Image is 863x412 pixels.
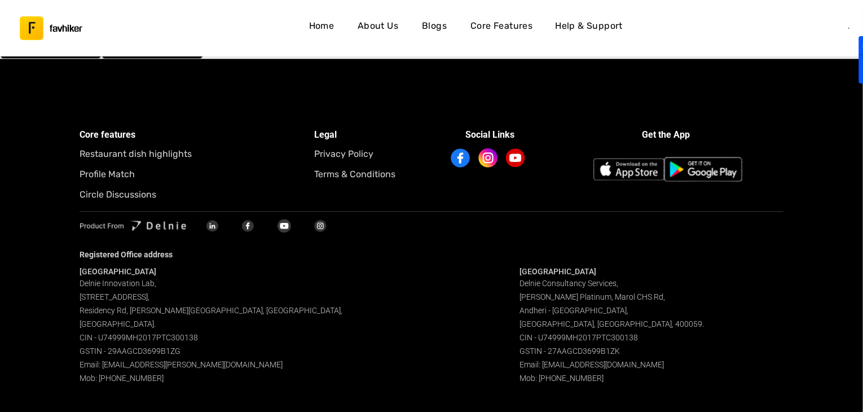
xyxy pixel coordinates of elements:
img: YouTube [506,148,525,167]
a: Core Features [466,15,537,41]
img: App Store [593,147,665,192]
h5: Restaurant dish highlights [80,147,314,161]
a: Blogs [416,15,452,41]
a: About Us [353,15,403,41]
h5: Registered Office address [80,247,783,262]
h4: Help & Support [555,19,623,33]
h5: Profile Match [80,167,314,182]
h5: Terms & Conditions [314,167,431,182]
a: Home [303,15,340,41]
a: Facebook [230,220,266,230]
h4: [GEOGRAPHIC_DATA] [80,266,344,277]
img: Facebook [451,148,470,168]
a: LinkedIn [194,220,230,230]
a: Instagram [302,220,338,230]
button: Help & Support [551,15,627,41]
h4: Legal [314,128,431,142]
img: Facebook [242,220,254,232]
a: Instagram [479,147,501,169]
img: YouTube [278,219,291,233]
img: Instagram [314,219,328,233]
a: YouTube [266,220,302,230]
h3: Get the App [542,128,790,142]
h4: Social Links [431,128,549,142]
img: LinkedIn [206,220,218,231]
h5: Circle Discussions [80,187,314,202]
h4: Core features [80,128,314,142]
a: Facebook [452,147,474,169]
h4: About Us [358,19,398,33]
h4: Core Features [470,19,532,33]
img: Google Play [664,157,743,182]
span: Delnie Consultancy Services, [PERSON_NAME] Platinum, Marol CHS Rd, Andheri - [GEOGRAPHIC_DATA], [... [519,279,704,383]
span: Delnie Innovation Lab, [STREET_ADDRESS], Residency Rd, [PERSON_NAME][GEOGRAPHIC_DATA], [GEOGRAPHI... [80,279,342,383]
img: Instagram [477,147,499,169]
h3: favhiker [50,24,82,33]
img: Delnie [80,220,194,232]
h4: [GEOGRAPHIC_DATA] [519,266,783,277]
h4: Blogs [422,19,447,33]
a: YouTube [507,147,529,169]
a: Privacy Policy [314,147,431,161]
h4: Home [309,19,334,33]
